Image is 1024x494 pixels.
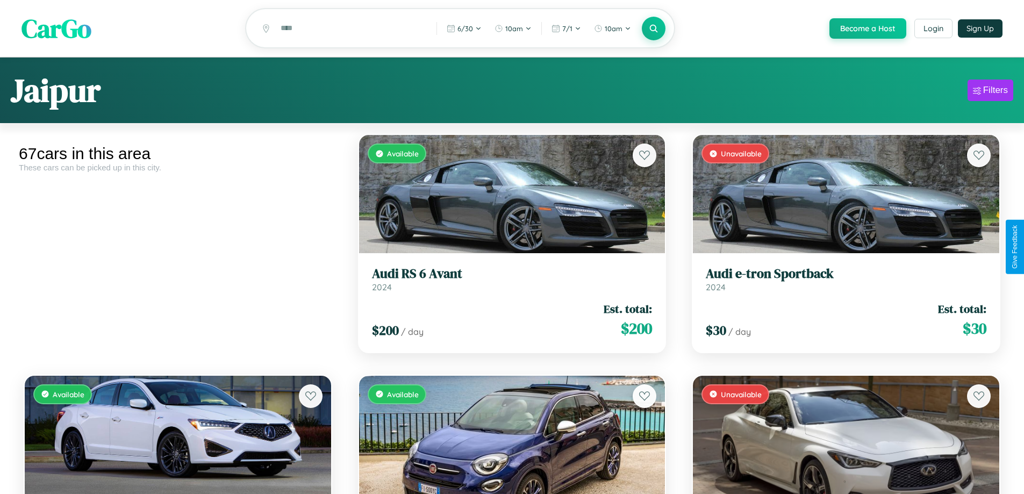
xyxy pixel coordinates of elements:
span: Unavailable [721,149,762,158]
h1: Jaipur [11,68,101,112]
span: Est. total: [938,301,986,317]
span: 7 / 1 [562,24,572,33]
span: Available [53,390,84,399]
span: $ 200 [621,318,652,339]
button: Become a Host [829,18,906,39]
span: Available [387,390,419,399]
span: / day [401,326,424,337]
span: Unavailable [721,390,762,399]
a: Audi RS 6 Avant2024 [372,266,653,292]
span: 2024 [706,282,726,292]
span: 6 / 30 [457,24,473,33]
button: Filters [968,80,1013,101]
span: CarGo [22,11,91,46]
div: 67 cars in this area [19,145,337,163]
button: Sign Up [958,19,1002,38]
h3: Audi e-tron Sportback [706,266,986,282]
button: Login [914,19,953,38]
button: 10am [489,20,537,37]
span: 2024 [372,282,392,292]
span: $ 30 [706,321,726,339]
span: / day [728,326,751,337]
h3: Audi RS 6 Avant [372,266,653,282]
div: Give Feedback [1011,225,1019,269]
span: $ 30 [963,318,986,339]
span: 10am [505,24,523,33]
div: Filters [983,85,1008,96]
div: These cars can be picked up in this city. [19,163,337,172]
button: 6/30 [441,20,487,37]
span: Est. total: [604,301,652,317]
button: 7/1 [546,20,586,37]
button: 10am [589,20,636,37]
span: $ 200 [372,321,399,339]
a: Audi e-tron Sportback2024 [706,266,986,292]
span: Available [387,149,419,158]
span: 10am [605,24,622,33]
